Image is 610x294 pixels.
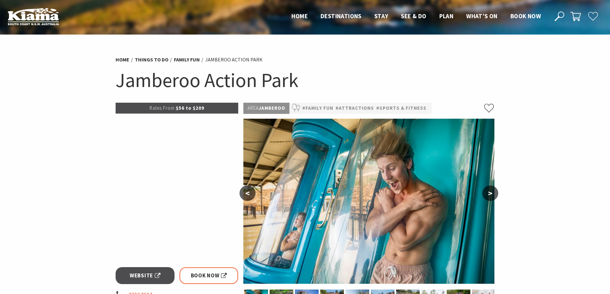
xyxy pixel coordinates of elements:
span: Book now [510,12,541,20]
a: Home [116,56,129,63]
span: Destinations [321,12,362,20]
a: Website [116,267,175,284]
button: < [240,186,256,201]
span: Plan [439,12,454,20]
button: > [482,186,498,201]
span: Website [130,271,160,280]
span: Book Now [191,271,227,280]
span: What’s On [466,12,498,20]
a: Family Fun [174,56,200,63]
p: Jamberoo [243,103,289,114]
nav: Main Menu [285,11,547,22]
span: Area [248,105,259,111]
span: Stay [374,12,388,20]
img: Kiama Logo [8,8,59,25]
img: A Truly Hair Raising Experience - The Stinger, only at Jamberoo! [243,119,494,284]
a: Book Now [179,267,239,284]
span: See & Do [401,12,426,20]
a: #Sports & Fitness [376,104,427,112]
h1: Jamberoo Action Park [116,67,495,93]
a: #Family Fun [302,104,333,112]
a: Things To Do [135,56,168,63]
a: #Attractions [336,104,374,112]
span: Home [291,12,308,20]
span: Rates From: [150,105,176,111]
p: $56 to $209 [116,103,239,114]
li: Jamberoo Action Park [205,56,263,64]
